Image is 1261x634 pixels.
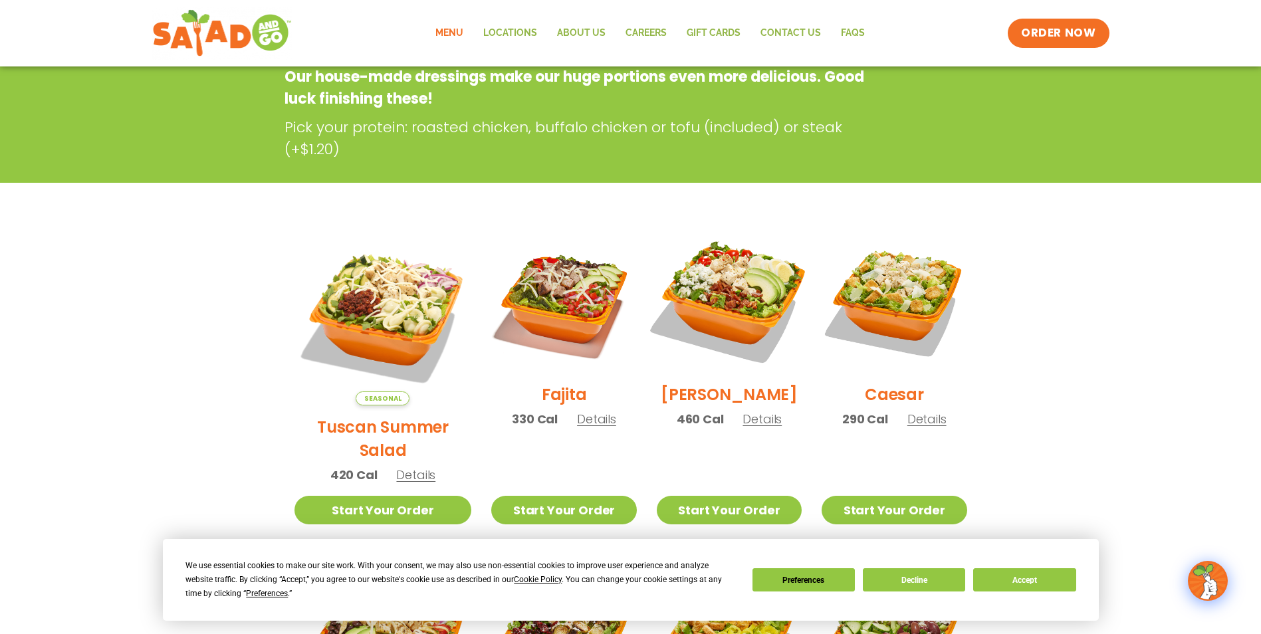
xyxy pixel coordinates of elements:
div: Cookie Consent Prompt [163,539,1099,621]
h2: Caesar [865,383,924,406]
span: Details [577,411,616,427]
button: Decline [863,568,965,591]
p: Our house-made dressings make our huge portions even more delicious. Good luck finishing these! [285,66,870,110]
a: FAQs [831,18,875,49]
span: 460 Cal [677,410,724,428]
a: Careers [616,18,677,49]
h2: Tuscan Summer Salad [294,415,472,462]
span: 330 Cal [512,410,558,428]
button: Accept [973,568,1076,591]
img: new-SAG-logo-768×292 [152,7,292,60]
span: Details [743,411,782,427]
span: Details [907,411,947,427]
h2: [PERSON_NAME] [661,383,798,406]
a: Start Your Order [294,496,472,524]
img: Product photo for Cobb Salad [644,215,814,385]
h2: Fajita [542,383,587,406]
a: Start Your Order [657,496,802,524]
span: Details [396,467,435,483]
span: Cookie Policy [514,575,562,584]
a: Contact Us [750,18,831,49]
img: Product photo for Fajita Salad [491,228,636,373]
span: 420 Cal [330,466,378,484]
span: ORDER NOW [1021,25,1095,41]
img: Product photo for Caesar Salad [822,228,967,373]
a: Menu [425,18,473,49]
a: Locations [473,18,547,49]
a: About Us [547,18,616,49]
nav: Menu [425,18,875,49]
a: GIFT CARDS [677,18,750,49]
span: Preferences [246,589,288,598]
p: Pick your protein: roasted chicken, buffalo chicken or tofu (included) or steak (+$1.20) [285,116,876,160]
img: Product photo for Tuscan Summer Salad [294,228,472,405]
a: Start Your Order [491,496,636,524]
img: wpChatIcon [1189,562,1226,599]
span: 290 Cal [842,410,888,428]
a: ORDER NOW [1008,19,1109,48]
div: We use essential cookies to make our site work. With your consent, we may also use non-essential ... [185,559,736,601]
a: Start Your Order [822,496,967,524]
span: Seasonal [356,391,409,405]
button: Preferences [752,568,854,591]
